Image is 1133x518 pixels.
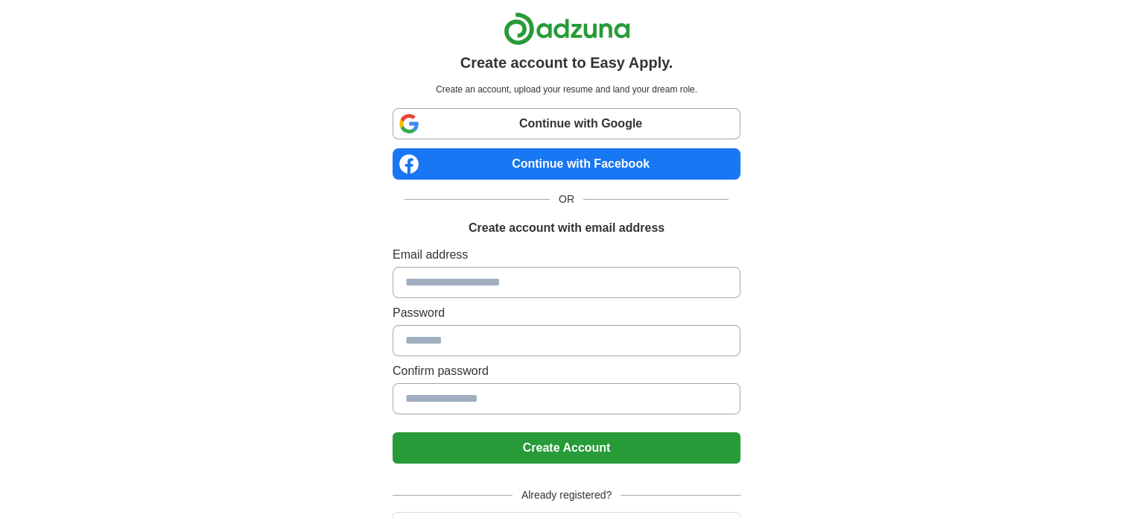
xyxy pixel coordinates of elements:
[396,83,737,96] p: Create an account, upload your resume and land your dream role.
[393,362,740,380] label: Confirm password
[393,432,740,464] button: Create Account
[550,192,583,207] span: OR
[393,246,740,264] label: Email address
[393,148,740,180] a: Continue with Facebook
[504,12,630,45] img: Adzuna logo
[393,108,740,139] a: Continue with Google
[460,51,673,74] h1: Create account to Easy Apply.
[469,219,664,237] h1: Create account with email address
[393,304,740,322] label: Password
[512,487,621,503] span: Already registered?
